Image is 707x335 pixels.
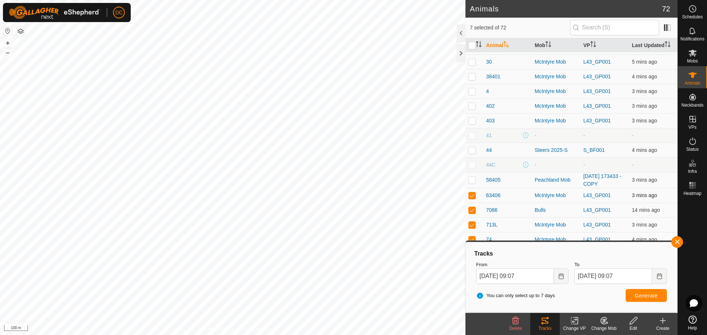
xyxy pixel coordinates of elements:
span: 4 [486,88,489,95]
span: Generate [635,293,658,299]
span: Notifications [680,37,704,41]
span: 13 Aug 2025, 8:55 am [632,207,660,213]
a: L43_GP001 [583,103,611,109]
span: 58405 [486,176,500,184]
th: Animal [483,38,532,53]
span: Mobs [687,59,698,63]
span: 13 Aug 2025, 9:05 am [632,88,657,94]
input: Search (S) [570,20,659,35]
app-display-virtual-paddock-transition: - [583,162,585,168]
a: L43_GP001 [583,192,611,198]
div: McIntyre Mob [535,192,577,199]
span: 713L [486,221,497,229]
div: Tracks [530,325,560,332]
span: 72 [662,3,670,14]
a: Privacy Policy [204,325,231,332]
a: L43_GP001 [583,222,611,228]
span: 13 Aug 2025, 9:05 am [632,118,657,124]
a: [DATE] 173433 - COPY [583,173,621,187]
div: McIntyre Mob [535,313,577,320]
p-sorticon: Activate to sort [503,42,509,48]
span: 907C [486,313,498,320]
span: Help [688,326,697,330]
h2: Animals [470,4,662,13]
th: VP [580,38,629,53]
div: Tracks [473,249,670,258]
a: Help [678,313,707,333]
label: From [476,261,569,268]
span: 13 Aug 2025, 9:05 am [632,222,657,228]
a: [DATE] 173433 - COPY [583,40,621,53]
button: Generate [626,289,667,302]
span: Schedules [682,15,703,19]
div: Steers 2025-S [535,146,577,154]
div: McIntyre Mob [535,58,577,66]
a: L43_GP001 [583,88,611,94]
p-sorticon: Activate to sort [590,42,596,48]
span: 13 Aug 2025, 9:05 am [632,236,657,242]
a: Contact Us [240,325,262,332]
div: Peachland Mob [535,176,577,184]
div: Bulls [535,206,577,214]
p-sorticon: Activate to sort [665,42,671,48]
button: Choose Date [554,268,569,284]
span: Delete [509,326,522,331]
span: 30 [486,58,492,66]
a: L43_GP001 [583,207,611,213]
span: 74 [486,236,492,243]
div: Edit [619,325,648,332]
span: 7 selected of 72 [470,24,570,32]
span: 13 Aug 2025, 9:05 am [632,192,657,198]
a: L43_GP001 [583,118,611,124]
div: McIntyre Mob [535,102,577,110]
span: Heatmap [683,191,701,196]
div: Create [648,325,678,332]
img: Gallagher Logo [9,6,101,19]
span: 402 [486,102,495,110]
span: Neckbands [681,103,703,107]
span: 63406 [486,192,500,199]
div: McIntyre Mob [535,88,577,95]
span: 41 [486,132,492,139]
div: - [535,132,577,139]
th: Last Updated [629,38,678,53]
button: Map Layers [16,27,25,36]
span: 13 Aug 2025, 9:03 am [632,59,657,65]
span: 38401 [486,73,500,81]
span: - [632,132,634,138]
a: L43_GP001 [583,59,611,65]
app-display-virtual-paddock-transition: - [583,132,585,138]
span: VPs [688,125,696,129]
button: + [3,39,12,47]
th: Mob [532,38,580,53]
span: Infra [688,169,697,174]
div: - [535,161,577,169]
a: S_BF001 [583,147,605,153]
label: To [574,261,667,268]
div: McIntyre Mob [535,236,577,243]
button: Reset Map [3,26,12,35]
span: 403 [486,117,495,125]
div: McIntyre Mob [535,73,577,81]
div: McIntyre Mob [535,221,577,229]
p-sorticon: Activate to sort [545,42,551,48]
span: 13 Aug 2025, 9:05 am [632,177,657,183]
span: 44C [486,161,496,169]
span: 13 Aug 2025, 9:05 am [632,74,657,79]
span: You can only select up to 7 days [476,292,555,299]
a: L43_GP001 [583,236,611,242]
span: Status [686,147,699,152]
span: DC [115,9,123,17]
span: 13 Aug 2025, 9:05 am [632,103,657,109]
span: - [632,162,634,168]
span: Animals [685,81,700,85]
button: – [3,48,12,57]
div: Change Mob [589,325,619,332]
a: L43_GP001 [583,74,611,79]
span: 44 [486,146,492,154]
div: Change VP [560,325,589,332]
div: McIntyre Mob [535,117,577,125]
span: 7086 [486,206,497,214]
span: 13 Aug 2025, 9:04 am [632,147,657,153]
button: Choose Date [652,268,667,284]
